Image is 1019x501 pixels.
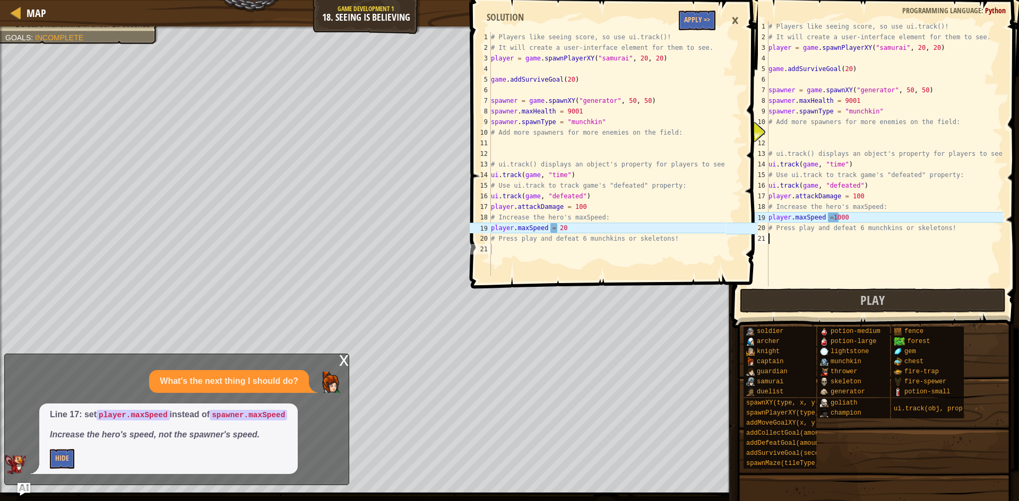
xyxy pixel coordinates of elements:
[746,460,842,467] span: spawnMaze(tileType, seed)
[746,429,830,437] span: addCollectGoal(amount)
[747,74,768,85] div: 6
[747,170,768,180] div: 15
[894,337,905,346] img: trees_1.png
[470,85,491,95] div: 6
[5,33,31,42] span: Goals
[894,388,902,396] img: portrait.png
[747,85,768,95] div: 7
[904,328,923,335] span: fence
[894,357,902,366] img: portrait.png
[470,170,491,180] div: 14
[747,148,768,159] div: 13
[50,430,260,439] em: Increase the hero's speed, not the spawner's speed.
[894,377,902,386] img: portrait.png
[831,368,857,375] span: thrower
[757,378,783,385] span: samurai
[894,367,902,376] img: portrait.png
[470,201,491,212] div: 17
[97,410,170,420] code: player.maxSpeed
[831,409,861,417] span: champion
[820,399,828,407] img: portrait.png
[747,191,768,201] div: 17
[319,372,341,393] img: Player
[831,388,865,395] span: generator
[470,53,491,64] div: 3
[339,354,349,365] div: x
[904,368,939,375] span: fire-trap
[747,95,768,106] div: 8
[904,348,916,355] span: gem
[757,328,783,335] span: soldier
[50,409,287,421] p: Line 17: set instead of
[831,338,876,345] span: potion-large
[831,358,861,365] span: munchkin
[747,201,768,212] div: 18
[31,33,35,42] span: :
[470,64,491,74] div: 4
[726,8,744,33] div: ×
[746,440,826,447] span: addDefeatGoal(amount)
[746,419,819,427] span: addMoveGoalXY(x, y)
[470,212,491,223] div: 18
[470,180,491,191] div: 15
[757,348,780,355] span: knight
[820,409,828,417] img: portrait.png
[831,378,861,385] span: skeleton
[907,338,930,345] span: forest
[470,244,491,254] div: 21
[470,117,491,127] div: 9
[820,388,828,396] img: portrait.png
[21,6,46,20] a: Map
[985,5,1006,15] span: Python
[747,223,768,233] div: 20
[5,455,26,474] img: AI
[894,347,902,356] img: portrait.png
[210,410,287,420] code: spawner.maxSpeed
[831,328,880,335] span: potion-medium
[981,5,985,15] span: :
[831,399,857,407] span: goliath
[470,223,491,233] div: 19
[470,127,491,138] div: 10
[747,21,768,32] div: 1
[747,64,768,74] div: 5
[831,348,869,355] span: lightstone
[747,180,768,191] div: 16
[894,327,902,336] img: portrait.png
[747,159,768,170] div: 14
[757,388,783,395] span: duelist
[470,191,491,201] div: 16
[27,6,46,20] span: Map
[904,378,946,385] span: fire-spewer
[747,42,768,53] div: 3
[747,32,768,42] div: 2
[747,212,768,223] div: 19
[747,138,768,148] div: 12
[35,33,83,42] span: Incomplete
[820,377,828,386] img: portrait.png
[820,337,828,346] img: portrait.png
[746,409,842,417] span: spawnPlayerXY(type, x, y)
[894,405,966,412] span: ui.track(obj, prop)
[747,106,768,117] div: 9
[757,368,788,375] span: guardian
[820,367,828,376] img: portrait.png
[470,42,491,53] div: 2
[820,327,828,336] img: portrait.png
[904,388,950,395] span: potion-small
[481,11,529,24] div: Solution
[747,127,768,138] div: 11
[470,159,491,170] div: 13
[470,74,491,85] div: 5
[18,483,30,496] button: Ask AI
[679,11,715,30] button: Apply =>
[747,117,768,127] div: 10
[470,95,491,106] div: 7
[746,399,819,407] span: spawnXY(type, x, y)
[470,233,491,244] div: 20
[860,292,885,309] span: Play
[747,233,768,244] div: 21
[757,358,783,365] span: captain
[746,450,834,457] span: addSurviveGoal(seconds)
[904,358,923,365] span: chest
